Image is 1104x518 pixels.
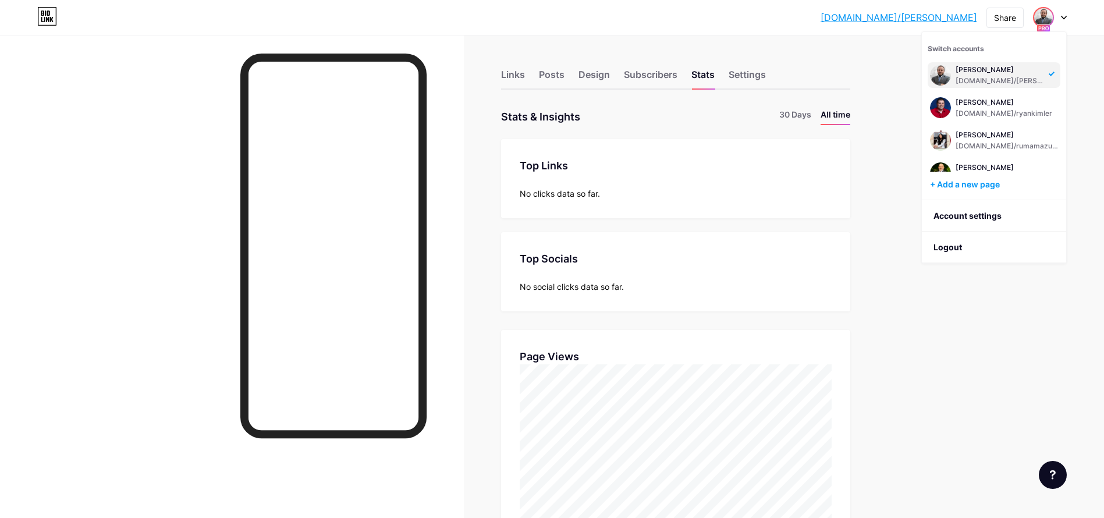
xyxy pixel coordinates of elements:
[930,65,951,86] img: testingbilal
[501,68,525,88] div: Links
[956,109,1052,118] div: [DOMAIN_NAME]/ryankimler
[1034,8,1053,27] img: testingbilal
[994,12,1016,24] div: Share
[539,68,565,88] div: Posts
[520,281,832,293] div: No social clicks data so far.
[729,68,766,88] div: Settings
[691,68,715,88] div: Stats
[928,44,984,53] span: Switch accounts
[930,162,951,183] img: testingbilal
[930,130,951,151] img: testingbilal
[930,97,951,118] img: testingbilal
[956,163,1058,172] div: [PERSON_NAME]
[578,68,610,88] div: Design
[520,158,832,173] div: Top Links
[520,187,832,200] div: No clicks data so far.
[922,232,1066,263] li: Logout
[956,65,1045,74] div: [PERSON_NAME]
[956,141,1058,151] div: [DOMAIN_NAME]/rumamazumdar
[821,10,977,24] a: [DOMAIN_NAME]/[PERSON_NAME]
[922,200,1066,232] a: Account settings
[956,130,1058,140] div: [PERSON_NAME]
[779,108,811,125] li: 30 Days
[501,108,580,125] div: Stats & Insights
[930,179,1060,190] div: + Add a new page
[956,76,1045,86] div: [DOMAIN_NAME]/[PERSON_NAME]
[956,98,1052,107] div: [PERSON_NAME]
[624,68,677,88] div: Subscribers
[520,349,832,364] div: Page Views
[821,108,850,125] li: All time
[520,251,832,267] div: Top Socials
